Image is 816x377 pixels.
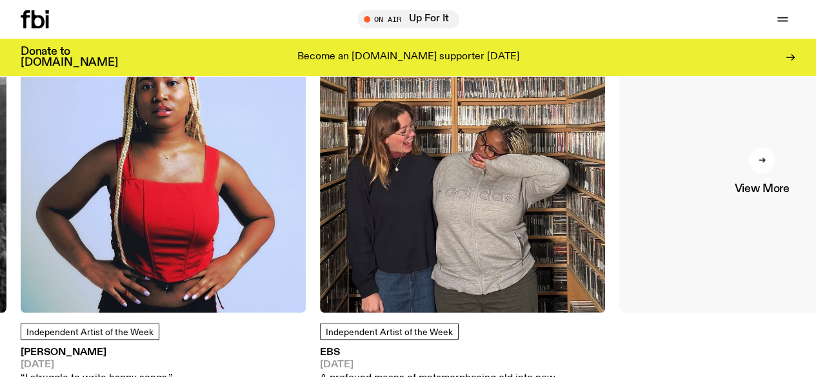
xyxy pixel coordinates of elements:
[320,360,557,369] span: [DATE]
[320,28,605,313] img: Ify and EBS posing in the music library
[26,327,154,336] span: Independent Artist of the Week
[21,323,159,340] a: Independent Artist of the Week
[320,323,459,340] a: Independent Artist of the Week
[21,360,172,369] span: [DATE]
[320,347,557,357] h3: EBS
[357,10,459,28] button: On AirUp For It
[297,52,519,63] p: Become an [DOMAIN_NAME] supporter [DATE]
[326,327,453,336] span: Independent Artist of the Week
[21,347,172,357] h3: [PERSON_NAME]
[21,46,118,68] h3: Donate to [DOMAIN_NAME]
[734,183,789,194] span: View More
